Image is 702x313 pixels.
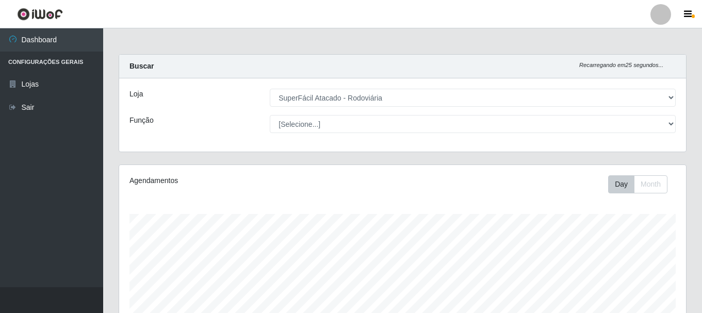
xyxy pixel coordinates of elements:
[608,175,667,193] div: First group
[17,8,63,21] img: CoreUI Logo
[129,175,348,186] div: Agendamentos
[129,115,154,126] label: Função
[608,175,676,193] div: Toolbar with button groups
[579,62,663,68] i: Recarregando em 25 segundos...
[129,62,154,70] strong: Buscar
[634,175,667,193] button: Month
[129,89,143,100] label: Loja
[608,175,634,193] button: Day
